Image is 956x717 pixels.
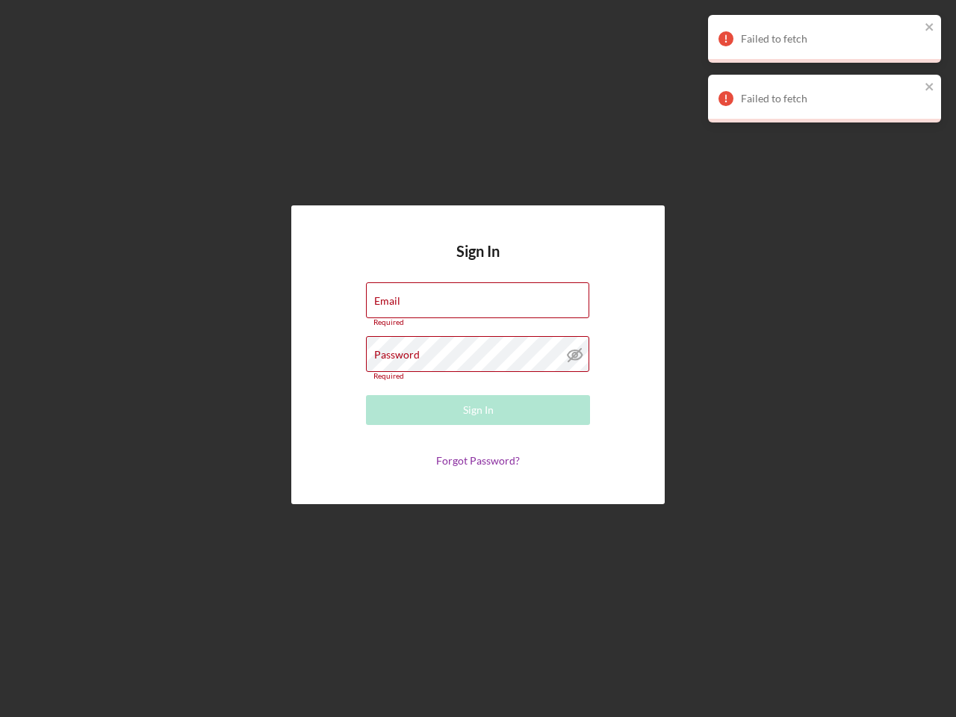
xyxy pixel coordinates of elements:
[366,372,590,381] div: Required
[374,349,420,361] label: Password
[366,395,590,425] button: Sign In
[374,295,400,307] label: Email
[741,33,920,45] div: Failed to fetch
[436,454,520,467] a: Forgot Password?
[456,243,500,282] h4: Sign In
[925,21,935,35] button: close
[741,93,920,105] div: Failed to fetch
[925,81,935,95] button: close
[463,395,494,425] div: Sign In
[366,318,590,327] div: Required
